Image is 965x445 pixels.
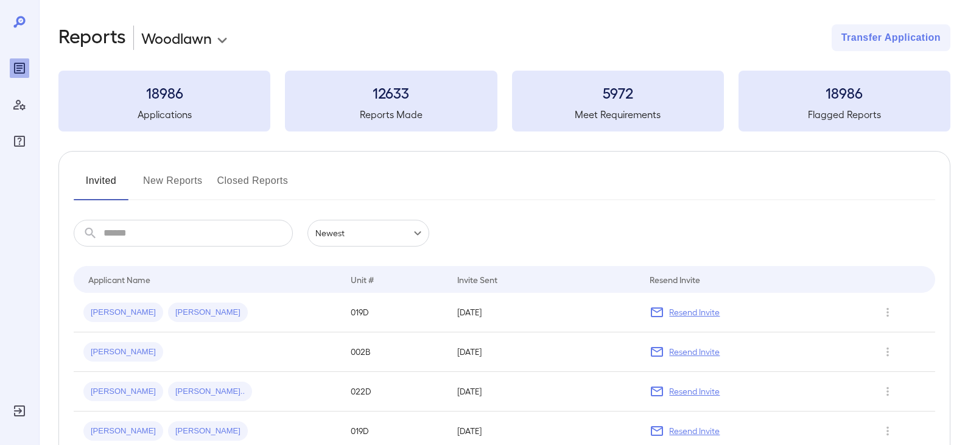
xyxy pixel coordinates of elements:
div: Invite Sent [457,272,497,287]
span: [PERSON_NAME] [83,386,163,398]
p: Resend Invite [669,385,720,398]
button: Closed Reports [217,171,289,200]
span: [PERSON_NAME] [168,426,248,437]
h5: Reports Made [285,107,497,122]
button: Row Actions [878,382,897,401]
div: Resend Invite [650,272,700,287]
button: Row Actions [878,342,897,362]
h3: 5972 [512,83,724,102]
td: [DATE] [447,332,640,372]
td: 019D [341,293,448,332]
p: Resend Invite [669,425,720,437]
span: [PERSON_NAME] [168,307,248,318]
h2: Reports [58,24,126,51]
button: New Reports [143,171,203,200]
p: Resend Invite [669,346,720,358]
span: [PERSON_NAME].. [168,386,252,398]
p: Resend Invite [669,306,720,318]
h5: Applications [58,107,270,122]
button: Transfer Application [832,24,950,51]
div: Applicant Name [88,272,150,287]
span: [PERSON_NAME] [83,346,163,358]
td: [DATE] [447,372,640,412]
div: Reports [10,58,29,78]
button: Row Actions [878,421,897,441]
div: Manage Users [10,95,29,114]
button: Row Actions [878,303,897,322]
div: FAQ [10,131,29,151]
p: Woodlawn [141,28,212,47]
td: [DATE] [447,293,640,332]
span: [PERSON_NAME] [83,426,163,437]
h5: Flagged Reports [739,107,950,122]
button: Invited [74,171,128,200]
summary: 18986Applications12633Reports Made5972Meet Requirements18986Flagged Reports [58,71,950,131]
td: 002B [341,332,448,372]
div: Unit # [351,272,374,287]
td: 022D [341,372,448,412]
h5: Meet Requirements [512,107,724,122]
div: Newest [307,220,429,247]
span: [PERSON_NAME] [83,307,163,318]
div: Log Out [10,401,29,421]
h3: 12633 [285,83,497,102]
h3: 18986 [58,83,270,102]
h3: 18986 [739,83,950,102]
